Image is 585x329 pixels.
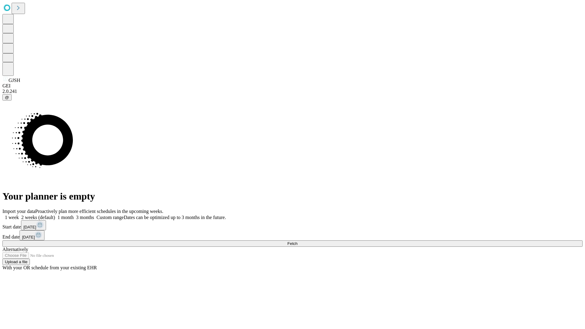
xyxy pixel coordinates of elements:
span: Custom range [97,215,124,220]
span: 1 week [5,215,19,220]
span: Import your data [2,209,35,214]
span: Alternatively [2,247,28,252]
div: GEI [2,83,583,89]
button: Fetch [2,240,583,247]
span: Dates can be optimized up to 3 months in the future. [124,215,226,220]
span: 1 month [58,215,74,220]
span: 2 weeks (default) [21,215,55,220]
span: Fetch [287,241,297,246]
button: [DATE] [19,230,44,240]
span: @ [5,95,9,100]
div: End date [2,230,583,240]
span: Proactively plan more efficient schedules in the upcoming weeks. [35,209,163,214]
button: Upload a file [2,259,30,265]
span: With your OR schedule from your existing EHR [2,265,97,270]
div: 2.0.241 [2,89,583,94]
button: [DATE] [21,220,46,230]
h1: Your planner is empty [2,191,583,202]
div: Start date [2,220,583,230]
button: @ [2,94,12,101]
span: [DATE] [22,235,35,239]
span: 3 months [76,215,94,220]
span: [DATE] [23,225,36,229]
span: GJSH [9,78,20,83]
